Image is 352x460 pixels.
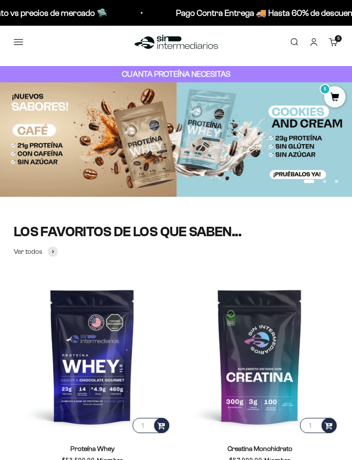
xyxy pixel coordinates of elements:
[14,246,42,257] span: Ver todos
[337,36,340,41] span: 5
[181,278,338,435] img: Creatina Monohidrato
[320,84,330,94] mark: 5
[14,246,58,257] a: Ver todos
[122,69,231,78] strong: CUANTA PROTEÍNA NECESITAS
[324,93,346,102] a: 5
[14,278,171,435] img: Proteína Whey
[70,445,115,452] a: Proteína Whey
[228,445,292,452] a: Creatina Monohidrato
[14,224,241,239] split-lines: LOS FAVORITOS DE LOS QUE SABEN...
